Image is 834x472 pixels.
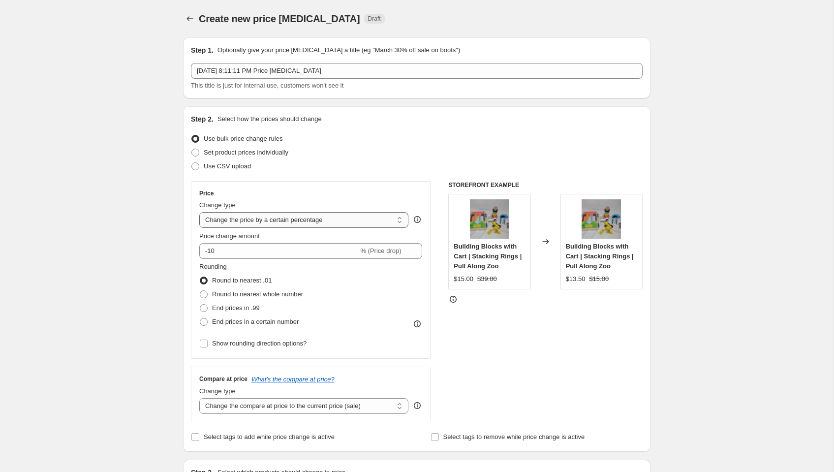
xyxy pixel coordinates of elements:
[477,274,497,284] strike: $39.00
[204,162,251,170] span: Use CSV upload
[212,304,260,312] span: End prices in .99
[212,277,272,284] span: Round to nearest .01
[191,63,643,79] input: 30% off holiday sale
[368,15,381,23] span: Draft
[566,274,586,284] div: $13.50
[217,114,322,124] p: Select how the prices should change
[191,114,214,124] h2: Step 2.
[412,401,422,410] div: help
[191,82,343,89] span: This title is just for internal use, customers won't see it
[199,387,236,395] span: Change type
[566,243,634,270] span: Building Blocks with Cart | Stacking Rings | Pull Along Zoo
[251,376,335,383] button: What's the compare at price?
[199,375,247,383] h3: Compare at price
[199,263,227,270] span: Rounding
[204,433,335,441] span: Select tags to add while price change is active
[199,189,214,197] h3: Price
[412,215,422,224] div: help
[199,232,260,240] span: Price change amount
[454,243,522,270] span: Building Blocks with Cart | Stacking Rings | Pull Along Zoo
[212,340,307,347] span: Show rounding direction options?
[443,433,585,441] span: Select tags to remove while price change is active
[212,318,299,325] span: End prices in a certain number
[217,45,460,55] p: Optionally give your price [MEDICAL_DATA] a title (eg "March 30% off sale on boots")
[454,274,473,284] div: $15.00
[199,201,236,209] span: Change type
[212,290,303,298] span: Round to nearest whole number
[360,247,401,254] span: % (Price drop)
[183,12,197,26] button: Price change jobs
[589,274,609,284] strike: $15.00
[204,135,282,142] span: Use bulk price change rules
[204,149,288,156] span: Set product prices individually
[448,181,643,189] h6: STOREFRONT EXAMPLE
[199,243,358,259] input: -15
[199,13,360,24] span: Create new price [MEDICAL_DATA]
[191,45,214,55] h2: Step 1.
[582,199,621,239] img: DSC_0968_80x.JPG
[470,199,509,239] img: DSC_0968_80x.JPG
